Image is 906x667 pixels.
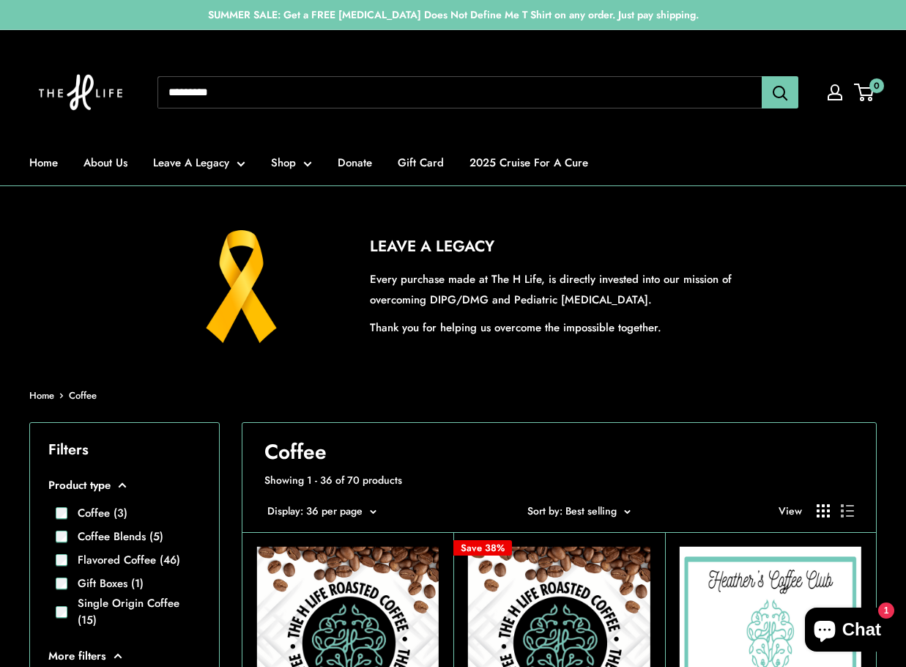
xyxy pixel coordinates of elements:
h2: LEAVE A LEGACY [370,235,750,259]
span: Display: 36 per page [267,504,363,518]
span: Save 38% [453,540,512,556]
a: Shop [271,152,312,173]
input: Search... [157,76,762,108]
button: Display products as grid [817,504,830,517]
span: View [779,501,802,520]
button: Search [762,76,798,108]
label: Gift Boxes (1) [67,575,144,592]
a: Home [29,152,58,173]
a: Leave A Legacy [153,152,245,173]
p: Every purchase made at The H Life, is directly invested into our mission of overcoming DIPG/DMG a... [370,269,750,310]
span: Sort by: Best selling [527,504,617,518]
p: Filters [48,436,201,463]
img: The H Life [29,45,132,140]
button: Product type [48,475,201,495]
h1: Coffee [264,438,854,467]
a: My account [828,84,842,100]
button: Display: 36 per page [267,501,376,520]
label: Flavored Coffee (46) [67,552,180,569]
button: Sort by: Best selling [527,501,631,520]
p: Thank you for helping us overcome the impossible together. [370,317,750,338]
a: About Us [83,152,127,173]
a: Home [29,388,54,402]
a: 2025 Cruise For A Cure [469,152,588,173]
button: More filters [48,646,201,666]
span: 0 [869,78,884,93]
a: Coffee [69,388,97,402]
inbox-online-store-chat: Shopify online store chat [801,608,894,655]
a: 0 [855,84,874,101]
label: Single Origin Coffee (15) [67,595,201,628]
a: Donate [338,152,372,173]
nav: Breadcrumb [29,387,97,405]
label: Coffee Blends (5) [67,528,163,545]
button: Display products as list [841,504,854,517]
a: Gift Card [398,152,444,173]
label: Coffee (3) [67,505,127,522]
p: Showing 1 - 36 of 70 products [264,471,854,490]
